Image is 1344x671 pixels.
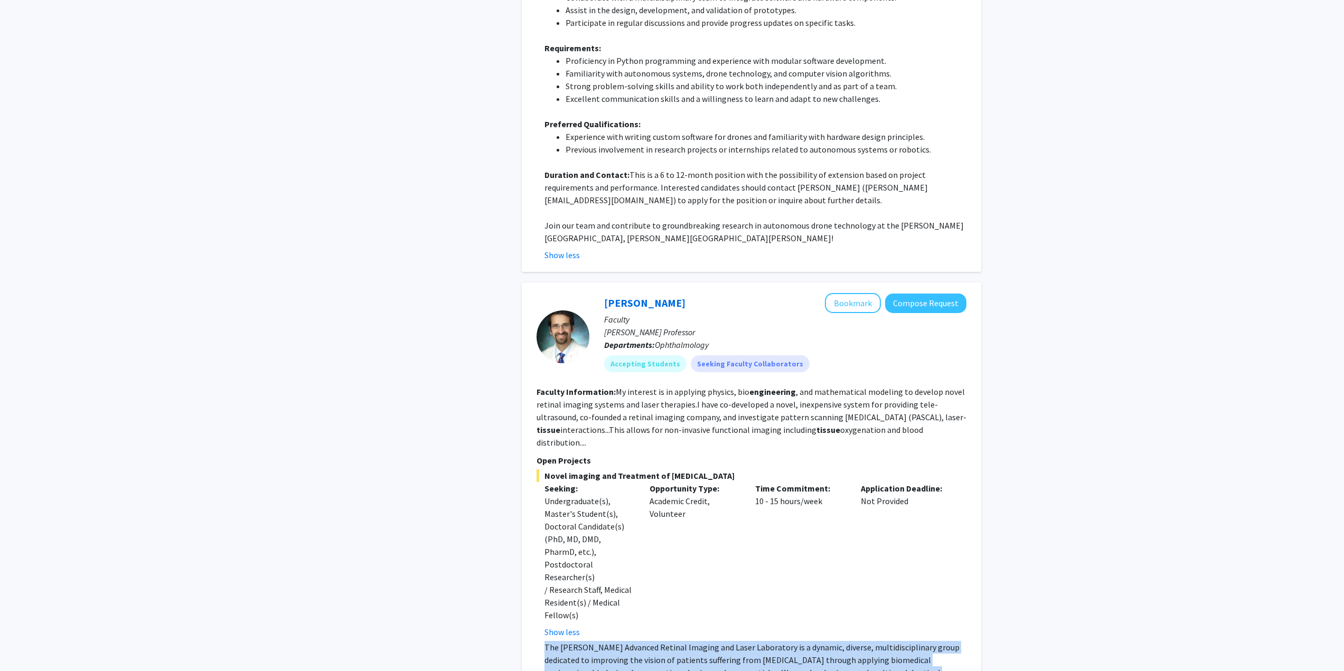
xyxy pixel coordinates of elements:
p: Time Commitment: [755,482,845,495]
li: Participate in regular discussions and provide progress updates on specific tasks. [566,16,966,29]
strong: Duration and Contact: [544,169,629,180]
p: This is a 6 to 12-month position with the possibility of extension based on project requirements ... [544,168,966,206]
p: Opportunity Type: [650,482,739,495]
div: 10 - 15 hours/week [747,482,853,638]
button: Add Yannis Paulus to Bookmarks [825,293,881,313]
p: Seeking: [544,482,634,495]
p: Join our team and contribute to groundbreaking research in autonomous drone technology at the [PE... [544,219,966,244]
b: engineering [749,386,796,397]
button: Show less [544,626,580,638]
li: Strong problem-solving skills and ability to work both independently and as part of a team. [566,80,966,92]
li: Proficiency in Python programming and experience with modular software development. [566,54,966,67]
li: Assist in the design, development, and validation of prototypes. [566,4,966,16]
p: Open Projects [537,454,966,467]
b: Faculty Information: [537,386,616,397]
li: Previous involvement in research projects or internships related to autonomous systems or robotics. [566,143,966,156]
mat-chip: Seeking Faculty Collaborators [691,355,810,372]
button: Compose Request to Yannis Paulus [885,294,966,313]
span: Ophthalmology [655,339,709,350]
div: Undergraduate(s), Master's Student(s), Doctoral Candidate(s) (PhD, MD, DMD, PharmD, etc.), Postdo... [544,495,634,621]
strong: Requirements: [544,43,601,53]
b: tissue [816,424,840,435]
a: [PERSON_NAME] [604,296,685,309]
fg-read-more: My interest is in applying physics, bio , and mathematical modeling to develop novel retinal imag... [537,386,966,448]
p: [PERSON_NAME] Professor [604,326,966,338]
mat-chip: Accepting Students [604,355,687,372]
span: Novel imaging and Treatment of [MEDICAL_DATA] [537,469,966,482]
li: Familiarity with autonomous systems, drone technology, and computer vision algorithms. [566,67,966,80]
li: Excellent communication skills and a willingness to learn and adapt to new challenges. [566,92,966,105]
iframe: Chat [8,623,45,663]
li: Experience with writing custom software for drones and familiarity with hardware design principles. [566,130,966,143]
b: tissue [537,424,560,435]
p: Application Deadline: [861,482,951,495]
p: Faculty [604,313,966,326]
button: Show less [544,249,580,261]
b: Departments: [604,339,655,350]
div: Not Provided [853,482,958,638]
div: Academic Credit, Volunteer [642,482,747,638]
strong: Preferred Qualifications: [544,119,641,129]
